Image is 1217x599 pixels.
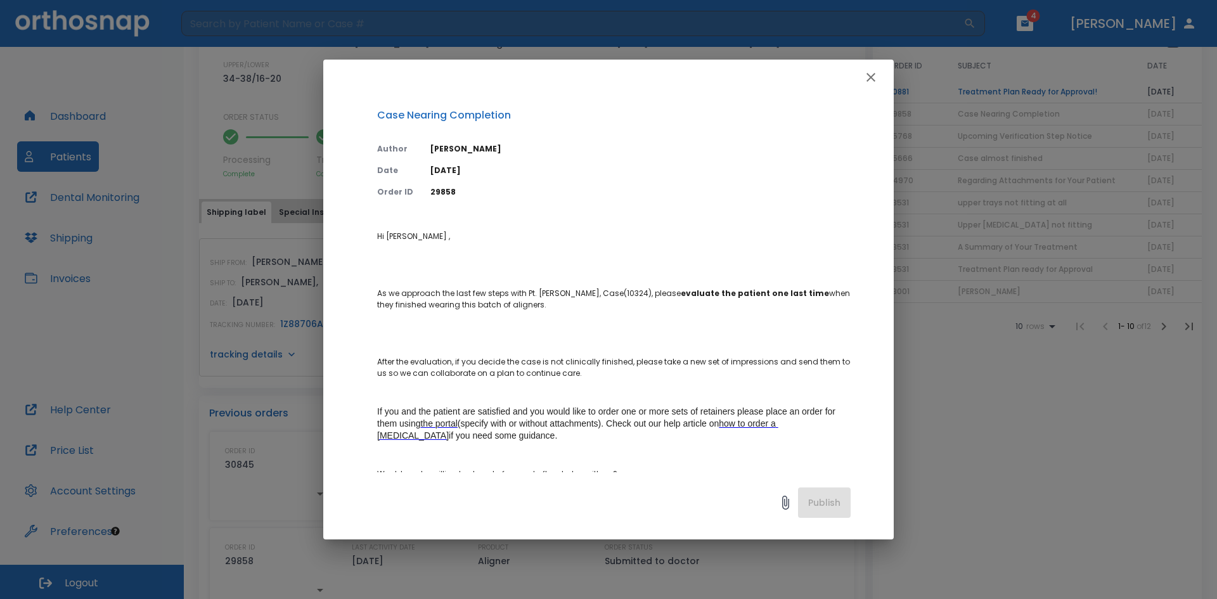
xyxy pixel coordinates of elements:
p: [DATE] [430,165,851,176]
p: Hi [PERSON_NAME] , [377,231,851,242]
p: Author [377,143,415,155]
p: Order ID [377,186,415,198]
span: (specify with or without attachments). Check out our help article on [458,418,719,428]
p: Date [377,165,415,176]
strong: evaluate the patient one last time [681,288,829,299]
span: If you and the patient are satisfied and you would like to order one or more sets of retainers pl... [377,406,838,428]
a: the portal [420,418,457,429]
p: 29858 [430,186,851,198]
p: As we approach the last few steps with Pt. [PERSON_NAME], Case(10324), please when they finished ... [377,288,851,311]
p: Case Nearing Completion [377,108,851,123]
p: After the evaluation, if you decide the case is not clinically finished, please take a new set of... [377,356,851,379]
p: Would you be willing to share before and after photos with us? [377,468,851,480]
span: if you need some guidance. [449,430,557,441]
p: [PERSON_NAME] [430,143,851,155]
